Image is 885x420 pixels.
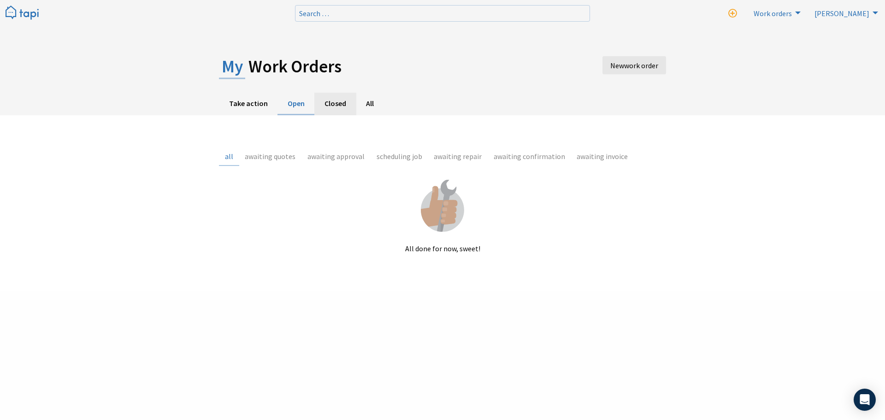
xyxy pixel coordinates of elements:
[416,177,470,232] img: Thumbs up!
[239,148,302,166] a: awaiting quotes
[219,177,666,254] div: All done for now, sweet!
[314,93,356,115] a: Closed
[356,93,384,115] a: All
[219,148,239,166] a: all
[809,6,880,20] li: Jenny
[488,148,571,166] a: awaiting confirmation
[602,56,666,75] a: Newwork order
[219,93,277,115] a: Take action
[814,9,869,18] span: [PERSON_NAME]
[299,9,329,18] span: Search …
[809,6,880,20] a: [PERSON_NAME]
[748,6,803,20] a: Work orders
[854,389,876,411] div: Open Intercom Messenger
[219,56,245,79] button: My
[728,9,737,18] i: New work order
[371,148,428,166] a: scheduling job
[754,9,792,18] span: Work orders
[6,6,39,21] img: Tapi logo
[301,148,371,166] a: awaiting approval
[248,55,342,77] span: Work Orders
[277,93,314,115] a: Open
[624,61,658,70] span: work order
[428,148,488,166] a: awaiting repair
[571,148,634,166] a: awaiting invoice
